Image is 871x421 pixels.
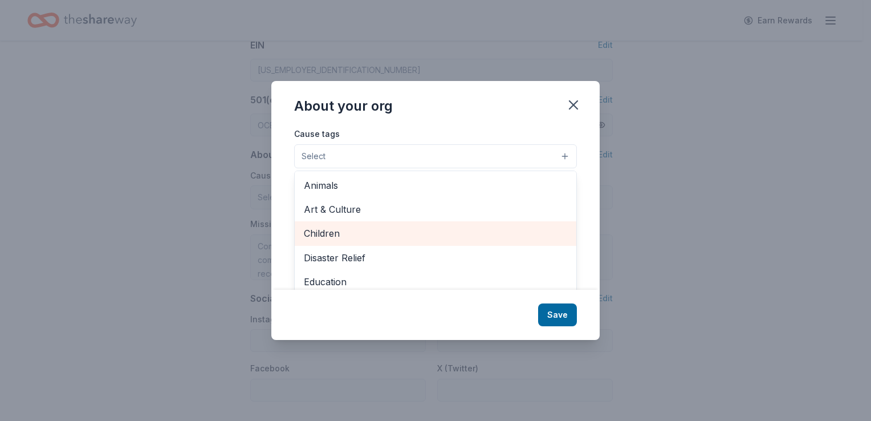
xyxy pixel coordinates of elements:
[304,250,567,265] span: Disaster Relief
[294,144,577,168] button: Select
[304,274,567,289] span: Education
[302,149,325,163] span: Select
[304,178,567,193] span: Animals
[294,171,577,307] div: Select
[304,226,567,241] span: Children
[304,202,567,217] span: Art & Culture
